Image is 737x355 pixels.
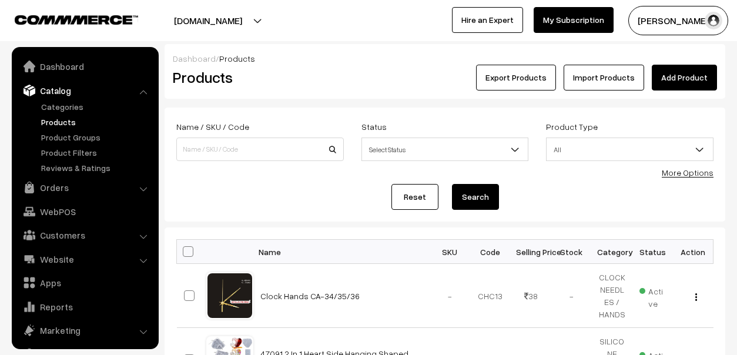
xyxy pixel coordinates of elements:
span: Select Status [361,138,529,161]
a: Add Product [652,65,717,91]
h2: Products [173,68,343,86]
button: [PERSON_NAME]… [628,6,728,35]
a: Dashboard [173,53,216,63]
button: Search [452,184,499,210]
button: [DOMAIN_NAME] [133,6,283,35]
a: Clock Hands CA-34/35/36 [260,291,360,301]
a: Product Filters [38,146,155,159]
a: Catalog [15,80,155,101]
td: 38 [511,264,551,328]
input: Name / SKU / Code [176,138,344,161]
th: SKU [430,240,470,264]
a: Marketing [15,320,155,341]
img: user [705,12,722,29]
span: Select Status [362,139,528,160]
th: Code [470,240,511,264]
a: Reset [391,184,438,210]
td: CHC13 [470,264,511,328]
span: All [547,139,713,160]
th: Category [592,240,632,264]
th: Selling Price [511,240,551,264]
td: - [430,264,470,328]
td: - [551,264,592,328]
a: Orders [15,177,155,198]
a: Reports [15,296,155,317]
a: Reviews & Ratings [38,162,155,174]
a: Website [15,249,155,270]
span: Products [219,53,255,63]
th: Name [253,240,430,264]
td: CLOCK NEEDLES / HANDS [592,264,632,328]
a: WebPOS [15,201,155,222]
span: Active [639,282,666,310]
a: Apps [15,272,155,293]
img: COMMMERCE [15,15,138,24]
a: Categories [38,101,155,113]
a: COMMMERCE [15,12,118,26]
a: Import Products [564,65,644,91]
label: Status [361,120,387,133]
div: / [173,52,717,65]
a: My Subscription [534,7,614,33]
a: Dashboard [15,56,155,77]
label: Name / SKU / Code [176,120,249,133]
label: Product Type [546,120,598,133]
th: Stock [551,240,592,264]
th: Status [632,240,673,264]
a: Product Groups [38,131,155,143]
a: Hire an Expert [452,7,523,33]
a: Customers [15,225,155,246]
a: More Options [662,168,713,177]
span: All [546,138,713,161]
a: Products [38,116,155,128]
button: Export Products [476,65,556,91]
img: Menu [695,293,697,301]
th: Action [673,240,713,264]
